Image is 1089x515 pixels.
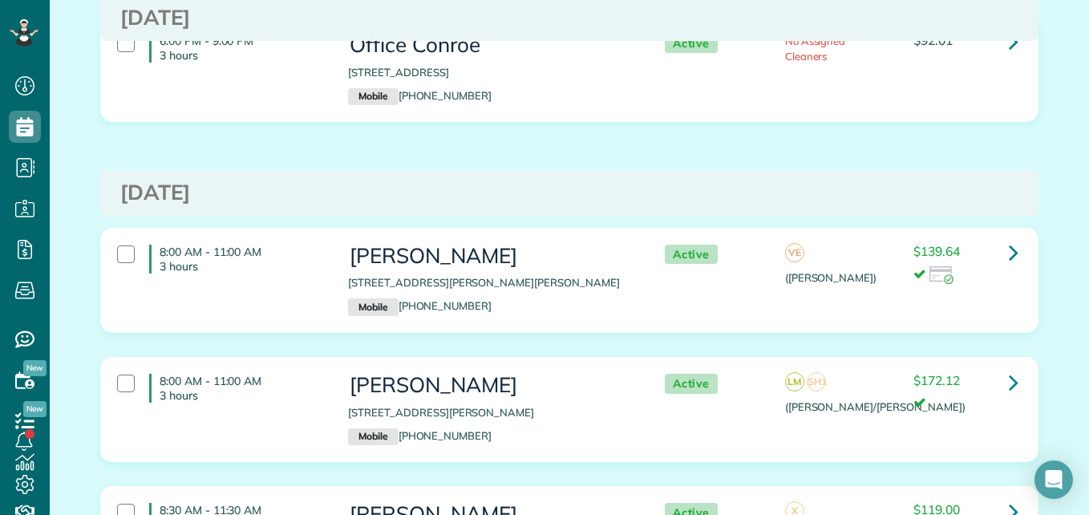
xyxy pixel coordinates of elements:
h3: [PERSON_NAME] [348,245,632,268]
a: Mobile[PHONE_NUMBER] [348,429,492,442]
a: Mobile[PHONE_NUMBER] [348,89,492,102]
img: icon_credit_card_success-27c2c4fc500a7f1a58a13ef14842cb958d03041fefb464fd2e53c949a5770e83.png [929,266,953,284]
span: $139.64 [913,243,960,259]
h3: Office Conroe [348,34,632,57]
span: VE [785,243,804,262]
span: New [23,401,47,417]
div: Open Intercom Messenger [1034,460,1073,499]
span: ([PERSON_NAME]) [785,271,876,284]
small: Mobile [348,88,398,106]
p: 3 hours [160,48,324,63]
span: SH1 [807,372,826,391]
span: Active [665,245,718,265]
h3: [DATE] [120,181,1018,205]
h3: [PERSON_NAME] [348,374,632,397]
p: [STREET_ADDRESS][PERSON_NAME] [348,405,632,420]
span: Active [665,374,718,394]
span: ([PERSON_NAME]/[PERSON_NAME]) [785,400,966,413]
p: 3 hours [160,259,324,274]
h3: [DATE] [120,6,1018,30]
span: Active [665,34,718,54]
h4: 8:00 AM - 11:00 AM [149,245,324,274]
h4: 8:00 AM - 11:00 AM [149,374,324,403]
p: 3 hours [160,388,324,403]
span: $172.12 [913,372,960,388]
p: [STREET_ADDRESS] [348,65,632,80]
span: LM [785,372,804,391]
small: Mobile [348,428,398,446]
p: [STREET_ADDRESS][PERSON_NAME][PERSON_NAME] [348,275,632,290]
small: Mobile [348,298,398,316]
a: Mobile[PHONE_NUMBER] [348,299,492,312]
h4: 6:00 PM - 9:00 PM [149,34,324,63]
span: New [23,360,47,376]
